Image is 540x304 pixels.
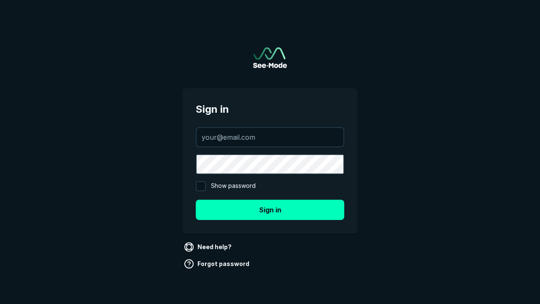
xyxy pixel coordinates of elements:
[211,181,256,191] span: Show password
[253,47,287,68] a: Go to sign in
[253,47,287,68] img: See-Mode Logo
[182,240,235,254] a: Need help?
[196,102,344,117] span: Sign in
[197,128,343,147] input: your@email.com
[182,257,253,271] a: Forgot password
[196,200,344,220] button: Sign in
